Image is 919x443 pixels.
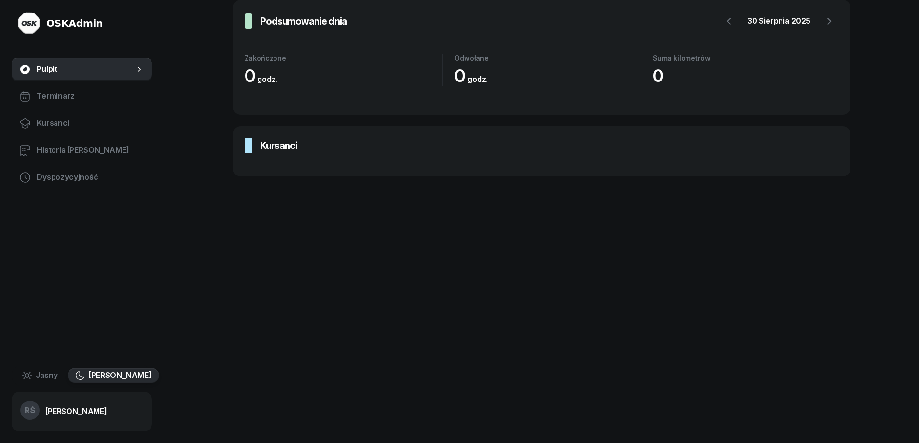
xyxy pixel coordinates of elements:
[245,65,283,86] span: 0
[37,144,144,157] span: Historia [PERSON_NAME]
[12,58,152,81] a: Pulpit
[12,139,152,162] a: Historia [PERSON_NAME]
[37,117,144,130] span: Kursanci
[245,54,443,62] div: Zakończone
[37,63,135,76] span: Pulpit
[454,65,493,86] span: 0
[14,368,66,383] button: Jasny
[744,15,814,27] div: 30 sierpnia 2025
[37,171,144,184] span: Dyspozycyjność
[25,406,35,415] span: RŚ
[17,12,41,35] img: logo-light@2x.png
[12,112,152,135] a: Kursanci
[89,369,151,382] span: [PERSON_NAME]
[68,368,159,383] button: [PERSON_NAME]
[260,13,347,29] h3: Podsumowanie dnia
[46,16,103,30] div: OSKAdmin
[45,407,107,415] div: [PERSON_NAME]
[12,85,152,108] a: Terminarz
[260,138,297,153] h3: Kursanci
[653,54,839,62] div: Suma kilometrów
[653,66,839,85] div: 0
[467,74,488,84] small: godz.
[454,54,641,62] div: Odwołane
[37,90,144,103] span: Terminarz
[36,369,58,382] span: Jasny
[12,166,152,189] a: Dyspozycyjność
[257,74,277,84] small: godz.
